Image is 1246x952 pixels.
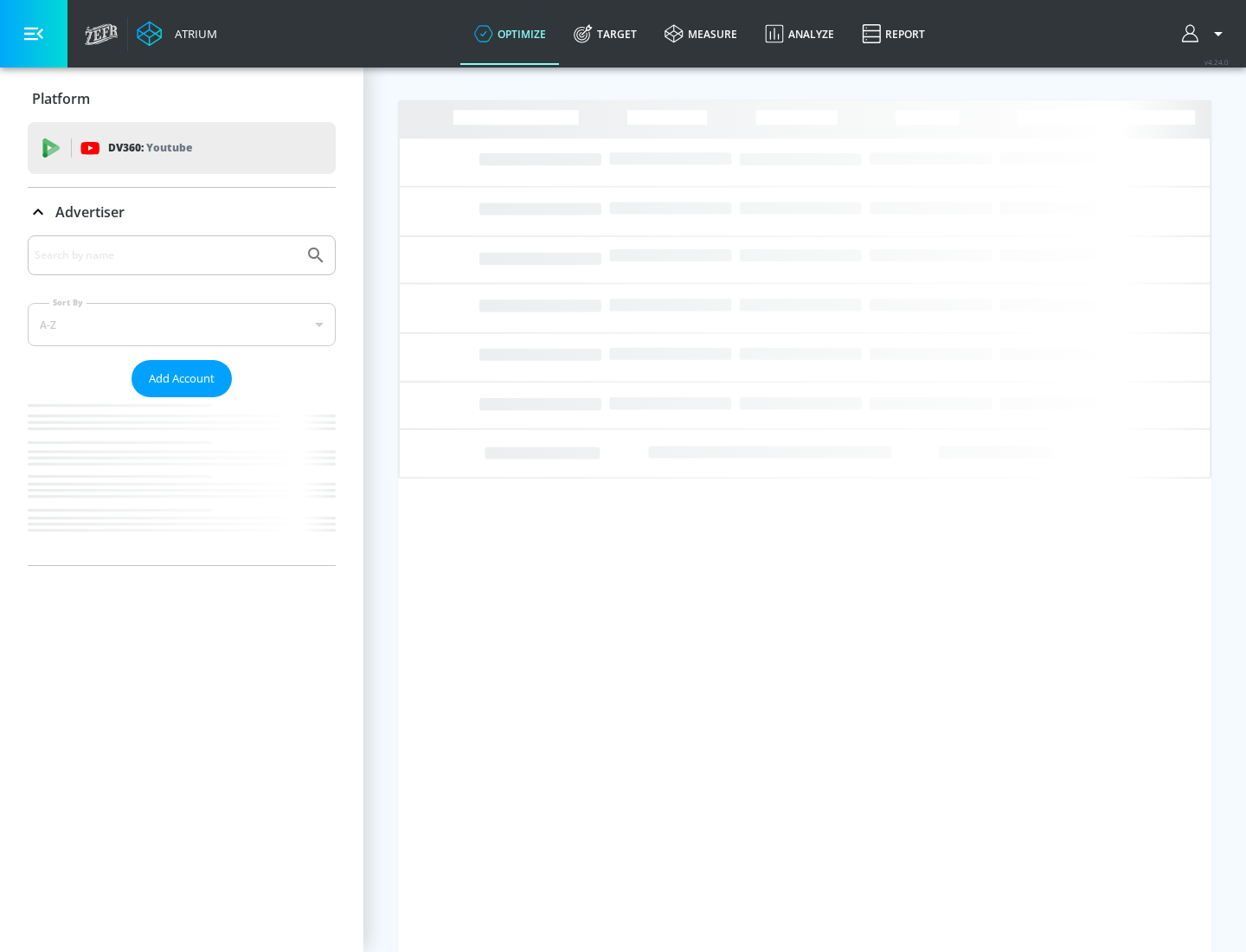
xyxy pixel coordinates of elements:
input: Search by name [35,244,297,267]
div: Platform [28,74,336,123]
a: Report [848,3,939,65]
p: DV360: [108,138,192,158]
div: Atrium [168,26,217,42]
a: optimize [460,3,560,65]
span: Add Account [149,369,215,389]
p: Platform [32,89,90,108]
div: A-Z [28,303,336,346]
label: Sort By [49,297,87,308]
a: measure [651,3,751,65]
div: DV360: Youtube [28,122,336,174]
a: Target [560,3,651,65]
div: Advertiser [28,235,336,565]
a: Atrium [137,21,217,47]
p: Advertiser [55,203,125,222]
a: Analyze [751,3,848,65]
nav: list of Advertiser [28,397,336,565]
span: v 4.24.0 [1204,57,1229,67]
button: Add Account [132,360,232,397]
p: Youtube [146,138,192,157]
div: Advertiser [28,188,336,236]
